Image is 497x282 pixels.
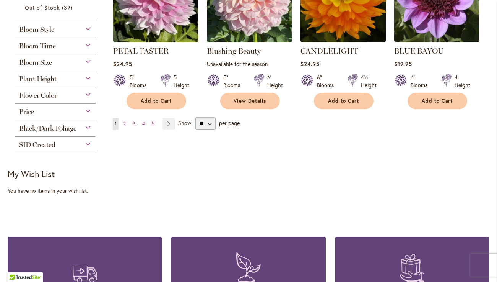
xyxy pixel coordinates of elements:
[394,36,479,44] a: BLUE BAYOU
[150,118,156,130] a: 5
[328,98,359,104] span: Add to Cart
[19,75,57,83] span: Plant Height
[152,121,154,126] span: 5
[394,46,444,56] a: BLUE BAYOU
[361,74,377,89] div: 4½' Height
[267,74,283,89] div: 6' Height
[113,46,169,56] a: PETAL FASTER
[174,74,189,89] div: 5' Height
[115,121,117,126] span: 1
[234,98,266,104] span: View Details
[223,74,245,89] div: 5" Blooms
[219,119,240,126] span: per page
[19,25,54,34] span: Bloom Style
[123,121,126,126] span: 2
[19,108,34,116] span: Price
[411,74,432,89] div: 4" Blooms
[422,98,453,104] span: Add to Cart
[19,42,56,50] span: Bloom Time
[317,74,338,89] div: 6" Blooms
[207,60,292,67] p: Unavailable for the season
[142,121,145,126] span: 4
[6,255,27,276] iframe: Launch Accessibility Center
[25,4,60,11] span: Out of Stock
[455,74,470,89] div: 4' Height
[207,46,261,56] a: Blushing Beauty
[178,119,191,126] span: Show
[8,187,108,195] div: You have no items in your wish list.
[113,60,132,67] span: $24.95
[25,3,88,11] a: Out of Stock 39
[113,36,198,44] a: PETAL FASTER
[140,118,147,130] a: 4
[127,93,186,109] button: Add to Cart
[19,141,55,149] span: SID Created
[408,93,467,109] button: Add to Cart
[19,91,57,100] span: Flower Color
[300,36,386,44] a: CANDLELIGHT
[19,58,52,67] span: Bloom Size
[19,124,76,133] span: Black/Dark Foliage
[62,3,75,11] span: 39
[122,118,128,130] a: 2
[394,60,412,67] span: $19.95
[300,46,358,56] a: CANDLELIGHT
[300,60,320,67] span: $24.95
[131,118,137,130] a: 3
[207,36,292,44] a: Blushing Beauty
[314,93,374,109] button: Add to Cart
[220,93,280,109] a: View Details
[130,74,151,89] div: 5" Blooms
[141,98,172,104] span: Add to Cart
[133,121,135,126] span: 3
[8,168,55,179] strong: My Wish List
